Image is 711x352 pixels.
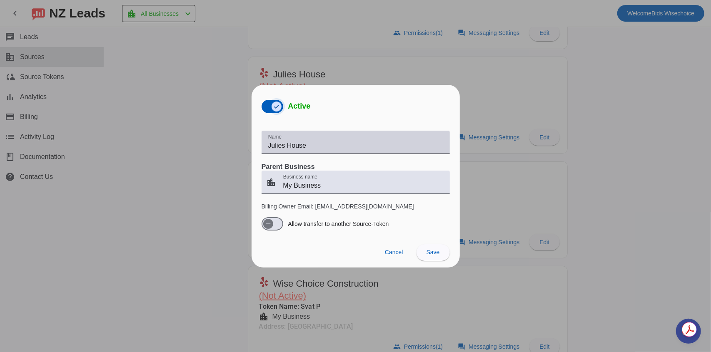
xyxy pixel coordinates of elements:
[287,220,389,228] label: Allow transfer to another Source-Token
[288,102,311,110] span: Active
[262,162,450,171] h3: Parent Business
[385,249,403,255] span: Cancel
[283,174,317,179] mat-label: Business name
[268,134,282,139] mat-label: Name
[262,202,450,211] p: Billing Owner Email: [EMAIL_ADDRESS][DOMAIN_NAME]
[378,244,410,261] button: Cancel
[417,244,450,261] button: Save
[427,249,440,255] span: Save
[262,177,282,187] mat-icon: location_city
